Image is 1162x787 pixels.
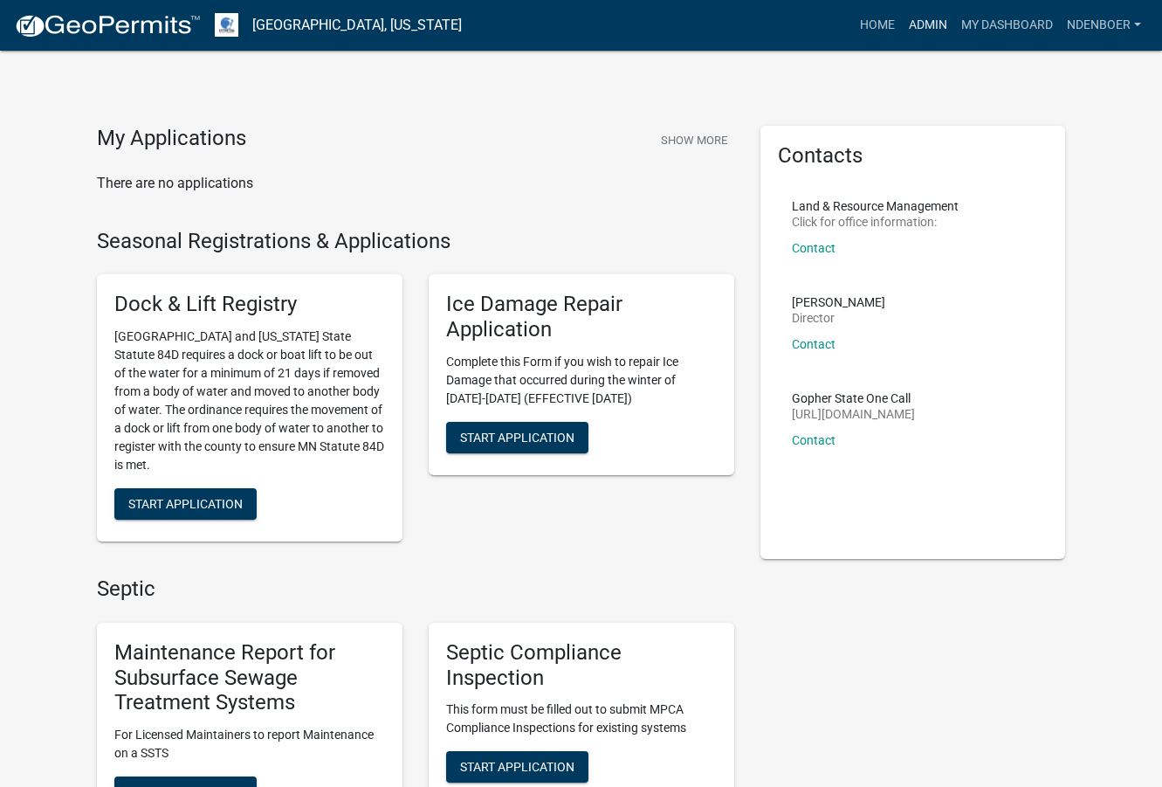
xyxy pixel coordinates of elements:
h5: Ice Damage Repair Application [446,292,717,342]
h4: My Applications [97,126,246,152]
a: Contact [792,241,835,255]
h5: Septic Compliance Inspection [446,640,717,691]
a: Home [853,9,902,42]
p: [URL][DOMAIN_NAME] [792,408,915,420]
img: Otter Tail County, Minnesota [215,13,238,37]
p: Gopher State One Call [792,392,915,404]
p: [PERSON_NAME] [792,296,885,308]
h4: Seasonal Registrations & Applications [97,229,734,254]
p: Director [792,312,885,324]
p: For Licensed Maintainers to report Maintenance on a SSTS [114,726,385,763]
a: Contact [792,433,835,447]
p: There are no applications [97,173,734,194]
span: Start Application [460,760,574,774]
h5: Dock & Lift Registry [114,292,385,317]
a: Contact [792,337,835,351]
button: Show More [654,126,734,155]
button: Start Application [446,422,588,453]
p: Land & Resource Management [792,200,959,212]
a: Admin [902,9,954,42]
button: Start Application [114,488,257,520]
p: This form must be filled out to submit MPCA Compliance Inspections for existing systems [446,701,717,737]
h5: Maintenance Report for Subsurface Sewage Treatment Systems [114,640,385,715]
a: [GEOGRAPHIC_DATA], [US_STATE] [252,10,462,40]
p: Complete this Form if you wish to repair Ice Damage that occurred during the winter of [DATE]-[DA... [446,353,717,408]
p: Click for office information: [792,216,959,228]
p: [GEOGRAPHIC_DATA] and [US_STATE] State Statute 84D requires a dock or boat lift to be out of the ... [114,328,385,474]
h4: Septic [97,576,734,602]
span: Start Application [460,430,574,444]
span: Start Application [128,497,243,511]
a: My Dashboard [954,9,1060,42]
a: ndenboer [1060,9,1148,42]
button: Start Application [446,751,588,783]
h5: Contacts [778,143,1049,169]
